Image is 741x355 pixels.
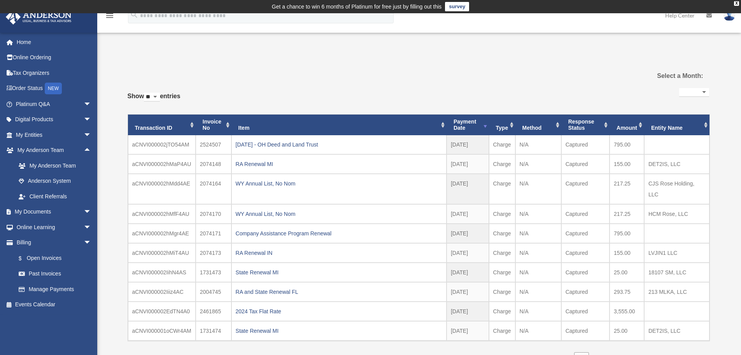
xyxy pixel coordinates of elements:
[515,115,561,136] th: Method: activate to sort column ascending
[196,204,231,224] td: 2074170
[231,115,447,136] th: Item: activate to sort column ascending
[45,83,62,94] div: NEW
[618,71,703,81] label: Select a Month:
[5,96,103,112] a: Platinum Q&Aarrow_drop_down
[128,263,196,282] td: aCNVI000002IihN4AS
[561,321,610,341] td: Captured
[5,143,103,158] a: My Anderson Teamarrow_drop_up
[128,243,196,263] td: aCNVI000002hMiT4AU
[644,282,709,302] td: 213 MLKA, LLC
[196,174,231,204] td: 2074164
[489,321,515,341] td: Charge
[561,174,610,204] td: Captured
[610,204,644,224] td: 217.25
[5,50,103,65] a: Online Ordering
[128,204,196,224] td: aCNVI000002hMfF4AU
[11,189,103,204] a: Client Referrals
[644,154,709,174] td: DET2IS, LLC
[11,281,103,297] a: Manage Payments
[610,135,644,154] td: 795.00
[128,115,196,136] th: Transaction ID: activate to sort column ascending
[128,135,196,154] td: aCNVI000002jTO54AM
[128,302,196,321] td: aCNVI000002EdTN4A0
[11,158,103,173] a: My Anderson Team
[84,96,99,112] span: arrow_drop_down
[610,115,644,136] th: Amount: activate to sort column ascending
[561,204,610,224] td: Captured
[447,282,489,302] td: [DATE]
[561,224,610,243] td: Captured
[128,282,196,302] td: aCNVI000002Iiiz4AC
[84,204,99,220] span: arrow_drop_down
[447,224,489,243] td: [DATE]
[196,321,231,341] td: 1731474
[489,135,515,154] td: Charge
[5,219,103,235] a: Online Learningarrow_drop_down
[236,325,442,336] div: State Renewal MI
[236,267,442,278] div: State Renewal MI
[5,235,103,251] a: Billingarrow_drop_down
[447,154,489,174] td: [DATE]
[236,178,442,189] div: WY Annual List, No Nom
[610,302,644,321] td: 3,555.00
[447,302,489,321] td: [DATE]
[610,174,644,204] td: 217.25
[561,243,610,263] td: Captured
[236,228,442,239] div: Company Assistance Program Renewal
[644,204,709,224] td: HCM Rose, LLC
[5,112,103,127] a: Digital Productsarrow_drop_down
[196,243,231,263] td: 2074173
[236,159,442,170] div: RA Renewal MI
[23,254,27,263] span: $
[236,208,442,219] div: WY Annual List, No Nom
[128,174,196,204] td: aCNVI000002hMdd4AE
[610,243,644,263] td: 155.00
[236,286,442,297] div: RA and State Renewal FL
[489,263,515,282] td: Charge
[489,224,515,243] td: Charge
[644,243,709,263] td: LVJIN1 LLC
[561,282,610,302] td: Captured
[128,321,196,341] td: aCNVI000001oCWr4AM
[84,235,99,251] span: arrow_drop_down
[5,65,103,81] a: Tax Organizers
[561,302,610,321] td: Captured
[489,174,515,204] td: Charge
[489,115,515,136] th: Type: activate to sort column ascending
[144,93,160,102] select: Showentries
[644,321,709,341] td: DET2IS, LLC
[445,2,469,11] a: survey
[489,282,515,302] td: Charge
[236,306,442,317] div: 2024 Tax Flat Rate
[489,154,515,174] td: Charge
[447,115,489,136] th: Payment Date: activate to sort column ascending
[196,135,231,154] td: 2524507
[447,321,489,341] td: [DATE]
[515,204,561,224] td: N/A
[5,34,103,50] a: Home
[5,297,103,313] a: Events Calendar
[610,321,644,341] td: 25.00
[489,204,515,224] td: Charge
[5,204,103,220] a: My Documentsarrow_drop_down
[196,224,231,243] td: 2074171
[84,127,99,143] span: arrow_drop_down
[515,154,561,174] td: N/A
[610,282,644,302] td: 293.75
[447,204,489,224] td: [DATE]
[128,91,180,110] label: Show entries
[84,219,99,235] span: arrow_drop_down
[84,143,99,159] span: arrow_drop_up
[561,263,610,282] td: Captured
[515,135,561,154] td: N/A
[610,154,644,174] td: 155.00
[447,263,489,282] td: [DATE]
[11,266,99,282] a: Past Invoices
[515,243,561,263] td: N/A
[561,135,610,154] td: Captured
[236,247,442,258] div: RA Renewal IN
[128,154,196,174] td: aCNVI000002hMaP4AU
[105,11,114,20] i: menu
[11,250,103,266] a: $Open Invoices
[447,243,489,263] td: [DATE]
